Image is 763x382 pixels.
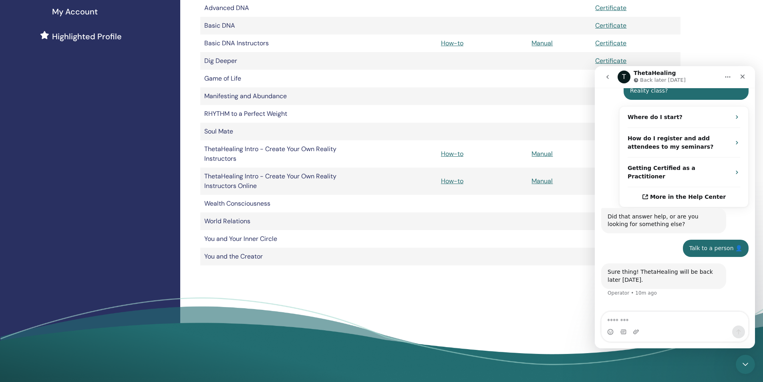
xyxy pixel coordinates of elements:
[200,70,344,87] td: Game of Life
[441,150,463,158] a: How-to
[52,6,98,18] span: My Account
[200,87,344,105] td: Manifesting and Abundance
[200,105,344,123] td: RHYTHM to a Perfect Weight
[200,140,344,168] td: ThetaHealing Intro - Create Your Own Reality Instructors
[531,150,553,158] a: Manual
[200,123,344,140] td: Soul Mate
[595,21,626,30] a: Certificate
[200,168,344,195] td: ThetaHealing Intro - Create Your Own Reality Instructors Online
[52,30,122,42] span: Highlighted Profile
[595,57,626,65] a: Certificate
[736,355,755,374] iframe: Intercom live chat
[200,34,344,52] td: Basic DNA Instructors
[595,66,755,348] iframe: Intercom live chat
[200,52,344,70] td: Dig Deeper
[200,248,344,265] td: You and the Creator
[595,39,626,47] a: Certificate
[441,39,463,47] a: How-to
[200,17,344,34] td: Basic DNA
[200,212,344,230] td: World Relations
[200,195,344,212] td: Wealth Consciousness
[531,39,553,47] a: Manual
[200,230,344,248] td: You and Your Inner Circle
[595,4,626,12] a: Certificate
[441,177,463,185] a: How-to
[531,177,553,185] a: Manual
